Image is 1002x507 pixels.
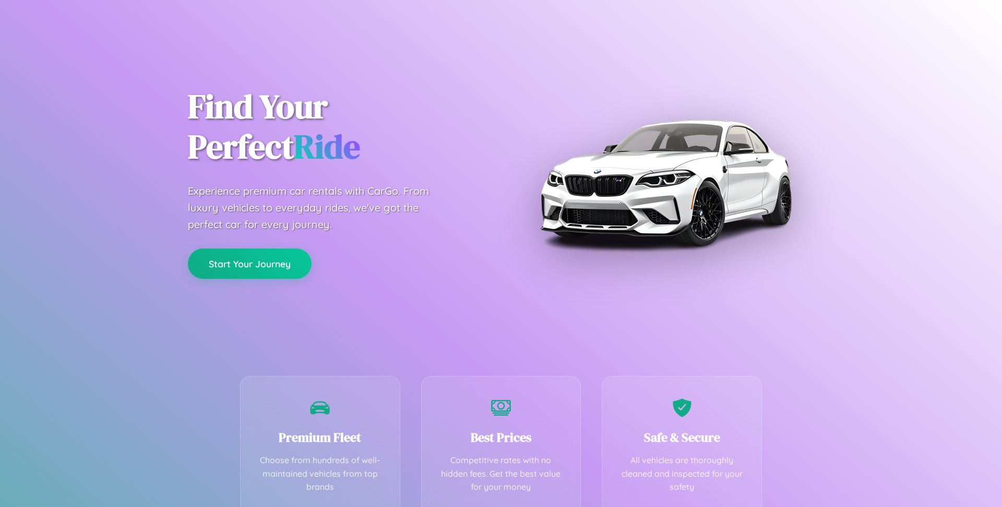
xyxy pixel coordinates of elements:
p: Competitive rates with no hidden fees. Get the best value for your money [437,454,565,494]
h1: Find Your Perfect [188,87,485,167]
span: Ride [294,124,360,169]
h3: Safe & Secure [618,429,746,446]
img: Premium BMW car rental vehicle [535,52,796,313]
p: All vehicles are thoroughly cleaned and inspected for your safety [618,454,746,494]
p: Experience premium car rentals with CarGo. From luxury vehicles to everyday rides, we've got the ... [188,183,449,233]
p: Choose from hundreds of well-maintained vehicles from top brands [256,454,384,494]
button: Start Your Journey [188,249,312,279]
h3: Premium Fleet [256,429,384,446]
h3: Best Prices [437,429,565,446]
